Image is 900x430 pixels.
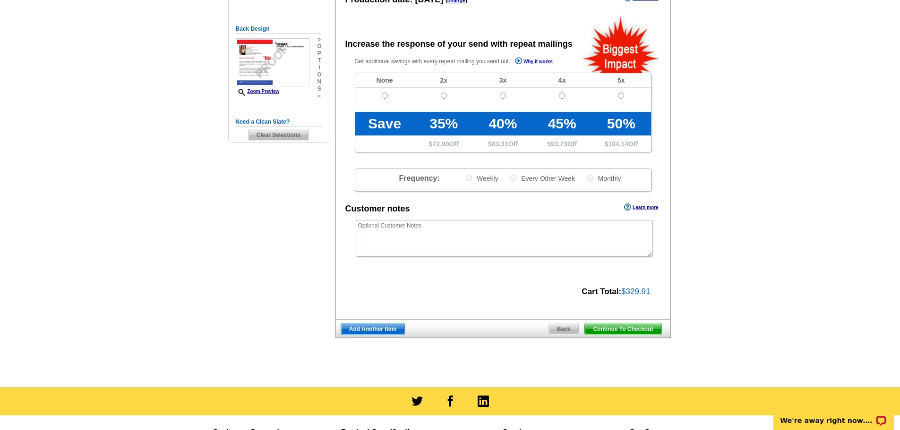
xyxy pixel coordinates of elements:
[317,36,321,43] span: »
[433,140,449,148] span: 72.90
[532,135,591,152] td: $ Off
[236,25,322,34] h5: Back Design
[317,85,321,93] span: s
[621,287,650,296] span: $329.91
[341,323,405,335] a: Add Another Item
[355,73,414,88] td: None
[515,57,553,67] a: Why it works
[587,175,593,181] input: Monthly
[492,140,508,148] span: 83.31
[473,135,532,152] td: $ Off
[317,64,321,71] span: i
[585,323,661,335] span: Continue To Checkout
[624,203,658,211] a: Learn more
[591,112,651,135] td: 50%
[317,57,321,64] span: t
[317,78,321,85] span: n
[414,135,473,152] td: $ Off
[317,71,321,78] span: o
[591,135,651,152] td: $ Off
[510,175,516,181] input: Every Other Week
[551,140,567,148] span: 93.73
[582,287,621,296] strong: Cart Total:
[767,400,900,430] iframe: LiveChat chat widget
[236,38,309,87] img: small-thumb.jpg
[355,56,573,67] p: Get additional savings with every repeat mailing you send out.
[582,15,660,73] img: biggestImpact.png
[317,93,321,100] span: »
[399,174,439,182] span: Frequency:
[532,112,591,135] td: 45%
[345,202,410,215] div: Customer notes
[591,73,651,88] td: 5x
[236,89,280,94] a: Zoom Preview
[465,174,498,183] label: Weekly
[586,174,621,183] label: Monthly
[549,323,579,335] a: Back
[236,118,322,126] h5: Need a Clean Slate?
[341,323,404,335] span: Add Another Item
[466,175,472,181] input: Weekly
[473,73,532,88] td: 3x
[317,43,321,50] span: o
[414,73,473,88] td: 2x
[509,174,575,183] label: Every Other Week
[549,323,579,335] span: Back
[317,50,321,57] span: p
[473,112,532,135] td: 40%
[355,112,414,135] td: Save
[249,129,309,141] span: Clear Selections
[345,38,573,51] div: Increase the response of your send with repeat mailings
[532,73,591,88] td: 4x
[608,140,628,148] span: 104.14
[414,112,473,135] td: 35%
